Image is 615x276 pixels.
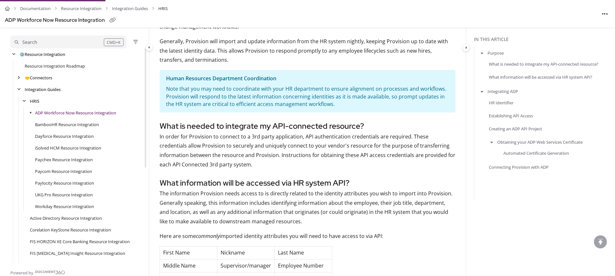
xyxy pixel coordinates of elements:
button: Filter [132,38,139,46]
button: Article more options [600,8,610,19]
td: Supervisor/manager [217,259,274,272]
a: Resource Integration Roadmap [25,63,85,69]
a: FIS HORIZON XE Core Banking Resource Integration [30,238,130,245]
button: Copy link of [107,15,118,26]
p: The information Provision needs access to is directly related to the identity attributes you wish... [160,189,455,226]
button: arrow [489,138,495,146]
div: In this article [474,36,612,43]
a: FiServ Premier Resource Integration [30,262,99,268]
a: Documentation [20,4,51,13]
a: Purpose [488,50,504,56]
div: Note that you may need to coordinate with your HR department to ensure alignment on processes and... [166,85,449,109]
div: ADP Workforce Now Resource Integration [5,16,105,25]
a: Powered by Document360 - opens in a new tab [10,268,65,276]
a: What information will be accessed via HR system API? [489,74,592,80]
div: CMD+K [104,38,124,46]
div: arrow [10,51,17,58]
a: iSolved HCM Resource Integration [35,145,101,151]
a: Paycom Resource Integration [35,168,92,175]
a: Connecting Provision with ADP [489,164,549,170]
a: Resource Integration [19,51,65,58]
span: ⚙️ [19,51,25,57]
div: scroll to top [594,235,607,248]
a: Integrating ADP [488,88,518,95]
a: Home [5,4,10,13]
div: arrow [21,98,27,104]
a: Integration Guides [112,4,148,13]
a: Connectors [25,74,52,81]
button: Category toggle [145,43,153,51]
em: commonly [196,232,220,240]
a: Automated Certificate Generation [503,150,569,156]
span: Powered by [10,269,33,276]
button: arrow [479,49,485,57]
a: What is needed to integrate my API-connected resource? [489,61,598,67]
a: Integration Guides [25,86,61,93]
p: In order for Provision to connect to a 3rd party application, API authentication credentials are ... [160,132,455,169]
td: Last Name [274,246,332,259]
a: Corelation KeyStone Resource Integration [30,227,111,233]
td: Employee Number [274,259,332,272]
a: Obtaining your ADP Web Services Certificate [497,139,583,145]
div: Human Resources Department Coordination [166,74,449,85]
a: BambooHR Resource Integration [35,121,99,128]
td: Nickname [217,246,274,259]
a: Paylocity Resource Integration [35,180,94,186]
h3: What is needed to integrate my API-connected resource? [160,120,455,132]
a: UKG Pro Resource Integration [35,191,93,198]
div: Search [22,39,37,46]
h3: What information will be accessed via HR system API? [160,177,455,189]
a: FIS IBS Insight Resource Integration [30,250,125,256]
a: HRIS [30,98,39,104]
a: Resource Integration [61,4,102,13]
a: Establishing API Access [489,112,533,119]
a: Workday Resource Integration [35,203,94,210]
div: arrow [16,86,22,93]
button: Search [10,35,127,48]
a: Creating an ADP API Project [489,125,542,132]
p: Here are some imported identity attributes you will need to have access to via API: [160,231,455,241]
td: First Name [160,246,217,259]
div: arrow [16,75,22,81]
p: Generally, Provision will import and update information from the HR system nightly, keeping Provi... [160,37,455,65]
img: Document360 [35,270,65,274]
a: HR Identifier [489,99,513,106]
td: Middle Name [160,259,217,272]
button: Category toggle [462,44,470,51]
a: Dayforce Resource Integration [35,133,94,139]
a: ADP Workforce Now Resource Integration [35,110,116,116]
a: Paychex Resource Integration [35,156,93,163]
span: HRIS [158,4,168,13]
a: Active Directory Resource Integration [30,215,102,221]
span: 🤝 [25,75,30,81]
button: arrow [479,88,485,95]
